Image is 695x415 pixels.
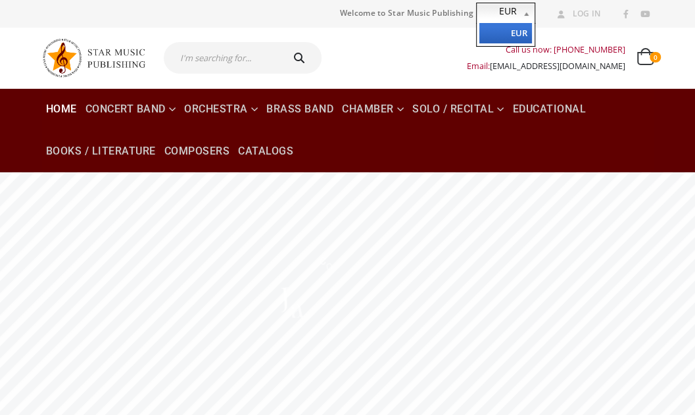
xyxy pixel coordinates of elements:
[467,41,625,58] div: Call us now: [PHONE_NUMBER]
[283,279,308,336] div: a
[477,3,517,19] span: EUR
[490,61,625,72] a: [EMAIL_ADDRESS][DOMAIN_NAME]
[42,88,81,130] a: Home
[338,88,408,130] a: Chamber
[42,34,154,82] img: Star Music Publishing
[280,42,322,74] button: Search
[164,42,280,74] input: I'm searching for...
[82,88,180,130] a: Concert Band
[262,88,337,130] a: Brass Band
[42,130,160,172] a: Books / Literature
[234,130,297,172] a: Catalogs
[160,130,234,172] a: Composers
[324,253,335,282] div: O
[552,5,601,22] a: Log In
[509,88,590,130] a: Educational
[617,6,635,23] a: Facebook
[636,6,654,23] a: Youtube
[180,88,262,130] a: Orchestra
[479,23,532,43] li: EUR
[318,247,327,276] div: C
[279,268,291,324] div: J
[340,3,474,23] span: Welcome to Star Music Publishing
[467,58,625,74] div: Email:
[650,52,660,62] span: 0
[408,88,508,130] a: Solo / Recital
